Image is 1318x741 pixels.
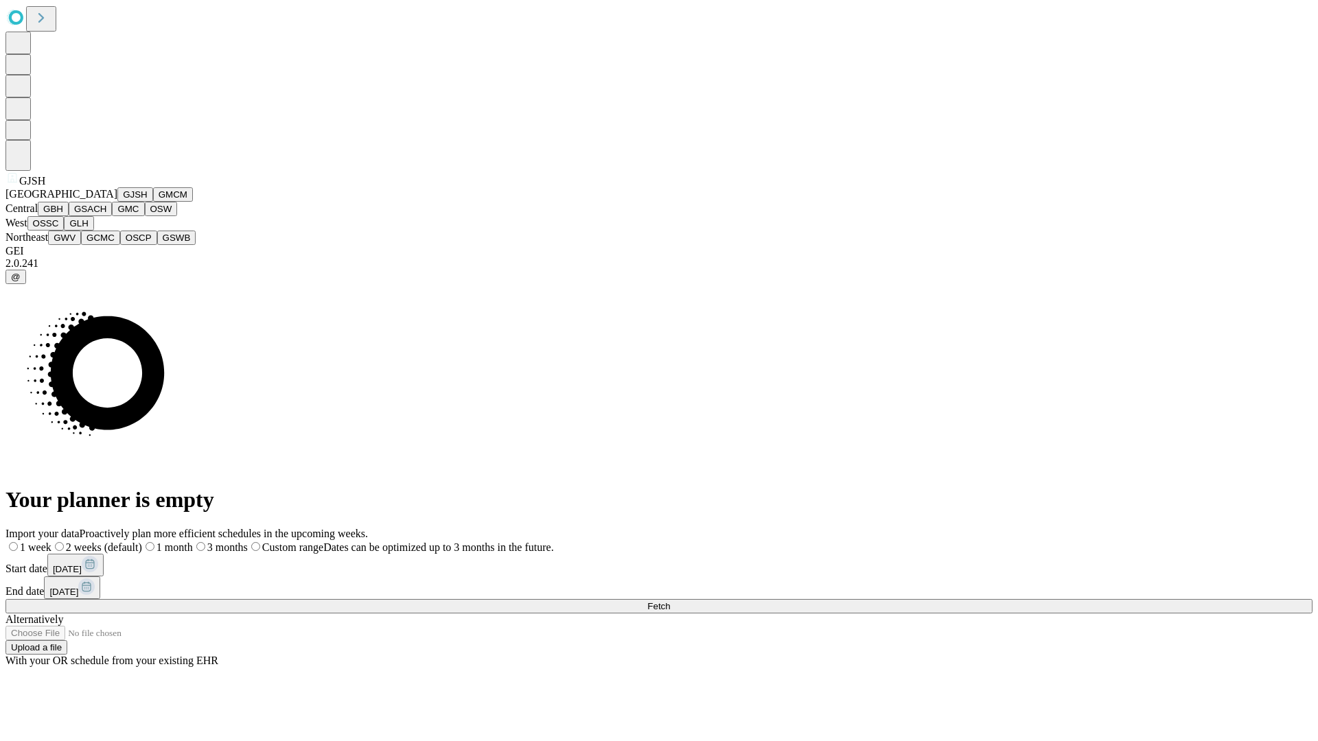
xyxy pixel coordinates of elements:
button: OSSC [27,216,65,231]
button: GLH [64,216,93,231]
input: 1 month [146,542,154,551]
button: OSCP [120,231,157,245]
span: Fetch [647,601,670,611]
span: Alternatively [5,613,63,625]
span: 3 months [207,541,248,553]
input: Custom rangeDates can be optimized up to 3 months in the future. [251,542,260,551]
span: Proactively plan more efficient schedules in the upcoming weeks. [80,528,368,539]
input: 2 weeks (default) [55,542,64,551]
button: GSWB [157,231,196,245]
span: Dates can be optimized up to 3 months in the future. [323,541,553,553]
span: [GEOGRAPHIC_DATA] [5,188,117,200]
span: GJSH [19,175,45,187]
button: GMC [112,202,144,216]
div: Start date [5,554,1313,576]
span: West [5,217,27,228]
span: [DATE] [49,587,78,597]
button: GMCM [153,187,193,202]
button: GBH [38,202,69,216]
span: Import your data [5,528,80,539]
span: Northeast [5,231,48,243]
button: GSACH [69,202,112,216]
button: [DATE] [47,554,104,576]
div: 2.0.241 [5,257,1313,270]
button: [DATE] [44,576,100,599]
span: Central [5,202,38,214]
button: Upload a file [5,640,67,655]
span: @ [11,272,21,282]
button: GWV [48,231,81,245]
button: Fetch [5,599,1313,613]
span: 2 weeks (default) [66,541,142,553]
button: GJSH [117,187,153,202]
button: GCMC [81,231,120,245]
span: [DATE] [53,564,82,574]
input: 1 week [9,542,18,551]
span: 1 month [157,541,193,553]
div: End date [5,576,1313,599]
span: Custom range [262,541,323,553]
span: With your OR schedule from your existing EHR [5,655,218,666]
button: OSW [145,202,178,216]
span: 1 week [20,541,51,553]
div: GEI [5,245,1313,257]
input: 3 months [196,542,205,551]
h1: Your planner is empty [5,487,1313,513]
button: @ [5,270,26,284]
